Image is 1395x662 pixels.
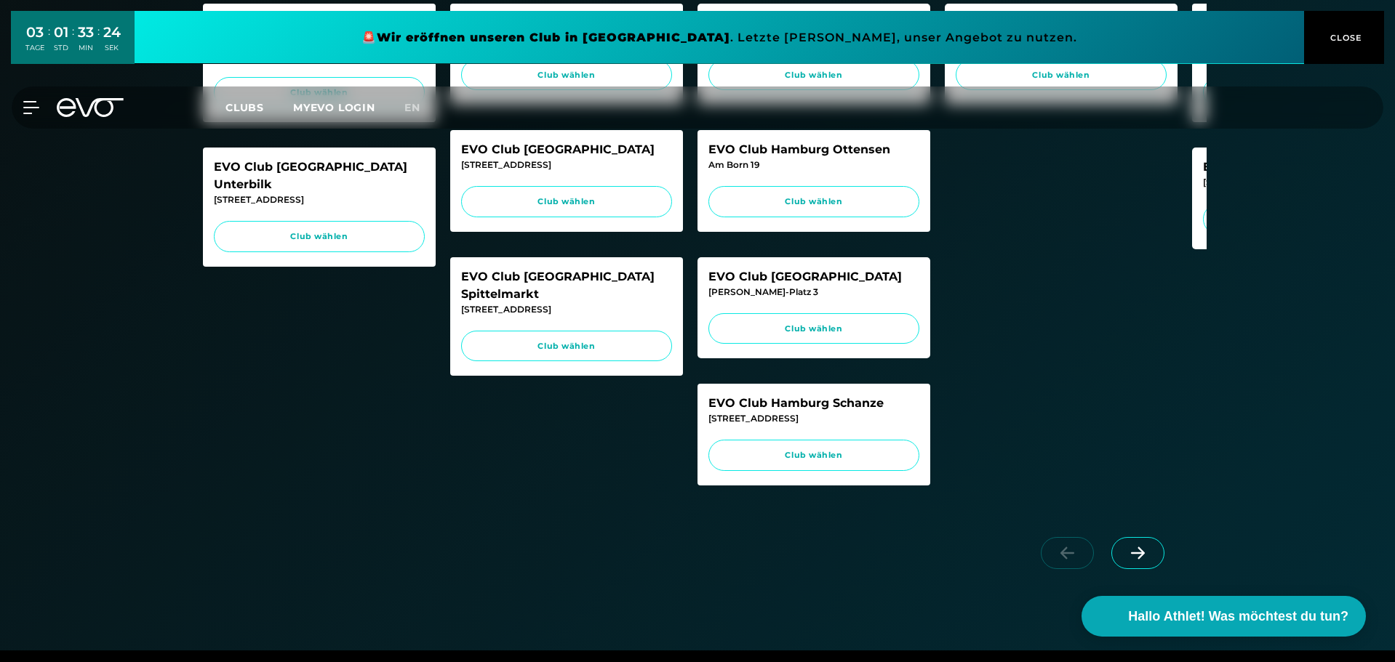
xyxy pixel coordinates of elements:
[722,449,906,461] span: Club wählen
[708,440,919,471] a: Club wählen
[54,43,68,53] div: STD
[708,313,919,344] a: Club wählen
[461,331,672,362] a: Club wählen
[1082,596,1366,637] button: Hallo Athlet! Was möchtest du tun?
[103,43,121,53] div: SEK
[708,395,919,412] div: EVO Club Hamburg Schanze
[708,286,919,299] div: [PERSON_NAME]-Platz 3
[708,412,919,425] div: [STREET_ADDRESS]
[214,193,425,206] div: [STREET_ADDRESS]
[25,43,44,53] div: TAGE
[461,268,672,303] div: EVO Club [GEOGRAPHIC_DATA] Spittelmarkt
[461,141,672,158] div: EVO Club [GEOGRAPHIC_DATA]
[25,22,44,43] div: 03
[293,101,375,114] a: MYEVO LOGIN
[722,195,906,208] span: Club wählen
[1128,607,1348,626] span: Hallo Athlet! Was möchtest du tun?
[722,323,906,335] span: Club wählen
[214,221,425,252] a: Club wählen
[48,23,50,62] div: :
[1327,31,1362,44] span: CLOSE
[461,186,672,217] a: Club wählen
[54,22,68,43] div: 01
[461,158,672,171] div: [STREET_ADDRESS]
[225,101,264,114] span: Clubs
[228,230,411,243] span: Club wählen
[78,22,94,43] div: 33
[708,268,919,286] div: EVO Club [GEOGRAPHIC_DATA]
[214,158,425,193] div: EVO Club [GEOGRAPHIC_DATA] Unterbilk
[1304,11,1384,64] button: CLOSE
[103,22,121,43] div: 24
[72,23,74,62] div: :
[708,158,919,171] div: Am Born 19
[708,141,919,158] div: EVO Club Hamburg Ottensen
[97,23,100,62] div: :
[475,195,658,208] span: Club wählen
[475,340,658,352] span: Club wählen
[708,186,919,217] a: Club wählen
[461,303,672,316] div: [STREET_ADDRESS]
[78,43,94,53] div: MIN
[404,100,438,116] a: en
[404,101,420,114] span: en
[225,100,293,114] a: Clubs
